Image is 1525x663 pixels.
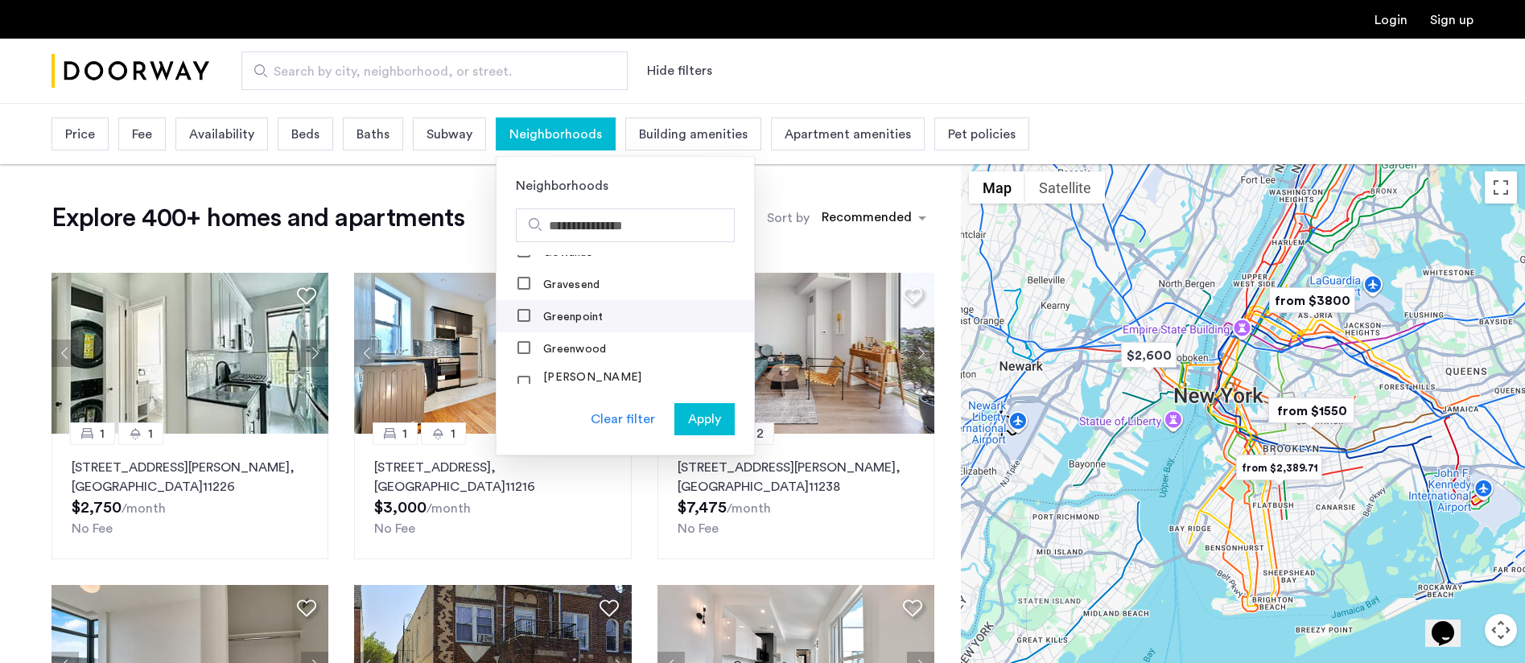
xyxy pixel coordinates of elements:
[357,125,389,144] span: Baths
[427,125,472,144] span: Subway
[948,125,1016,144] span: Pet policies
[540,371,754,397] label: [PERSON_NAME][GEOGRAPHIC_DATA]
[52,41,209,101] a: Cazamio Logo
[52,41,209,101] img: logo
[132,125,152,144] span: Fee
[291,125,319,144] span: Beds
[1425,599,1477,647] iframe: chat widget
[189,125,254,144] span: Availability
[1430,14,1473,27] a: Registration
[1375,14,1408,27] a: Login
[540,343,606,356] label: Greenwood
[647,61,712,80] button: Show or hide filters
[639,125,748,144] span: Building amenities
[65,125,95,144] span: Price
[674,403,735,435] button: button
[540,311,604,323] label: Greenpoint
[509,125,602,144] span: Neighborhoods
[549,216,727,236] input: Search hoods
[688,410,721,429] span: Apply
[241,51,628,90] input: Apartment Search
[497,157,754,196] div: Neighborhoods
[591,410,655,429] div: Clear filter
[785,125,911,144] span: Apartment amenities
[274,62,583,81] span: Search by city, neighborhood, or street.
[540,278,600,291] label: Gravesend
